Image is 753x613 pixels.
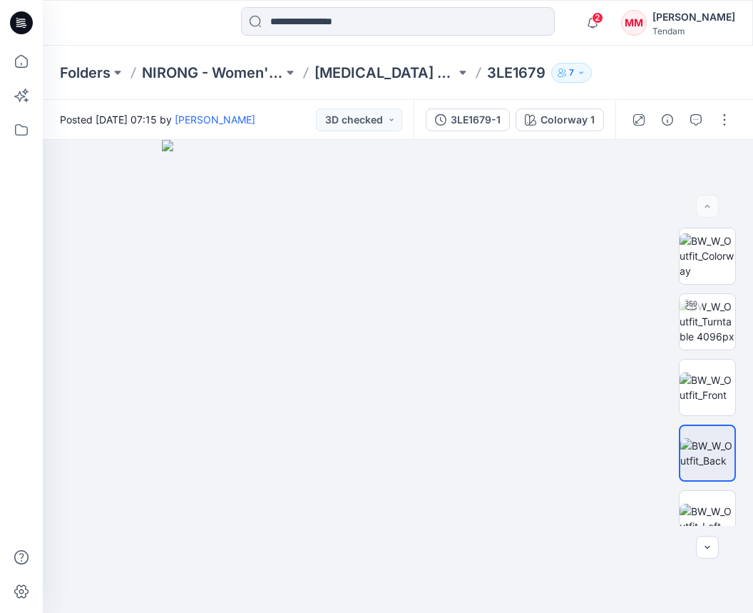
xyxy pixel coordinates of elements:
[487,63,545,83] p: 3LE1679
[680,504,735,534] img: BW_W_Outfit_Left
[60,112,255,127] span: Posted [DATE] 07:15 by
[656,108,679,131] button: Details
[652,26,735,36] div: Tendam
[426,108,510,131] button: 3LE1679-1
[680,438,734,468] img: BW_W_Outfit_Back
[621,10,647,36] div: MM
[516,108,604,131] button: Colorway 1
[162,140,635,613] img: eyJhbGciOiJIUzI1NiIsImtpZCI6IjAiLCJzbHQiOiJzZXMiLCJ0eXAiOiJKV1QifQ.eyJkYXRhIjp7InR5cGUiOiJzdG9yYW...
[451,112,501,128] div: 3LE1679-1
[314,63,456,83] a: [MEDICAL_DATA] 3rd ROUND
[175,113,255,126] a: [PERSON_NAME]
[569,65,574,81] p: 7
[142,63,283,83] a: NIRONG - Women'Secret
[551,63,592,83] button: 7
[680,299,735,344] img: BW_W_Outfit_Turntable 4096px
[541,112,595,128] div: Colorway 1
[680,233,735,278] img: BW_W_Outfit_Colorway
[60,63,111,83] a: Folders
[652,9,735,26] div: [PERSON_NAME]
[592,12,603,24] span: 2
[680,373,735,402] img: BW_W_Outfit_Front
